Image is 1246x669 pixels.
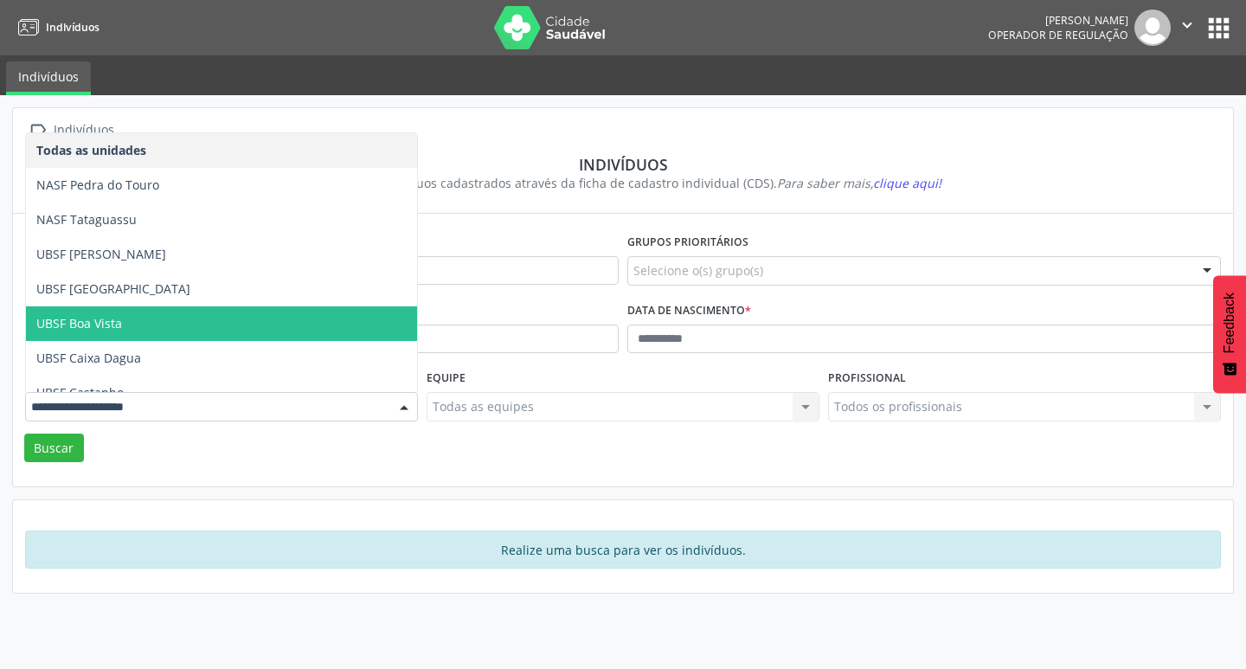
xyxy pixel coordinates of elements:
label: Equipe [427,365,466,392]
div: Indivíduos [50,118,117,143]
span: Selecione o(s) grupo(s) [633,261,763,280]
span: UBSF [GEOGRAPHIC_DATA] [36,280,190,297]
span: UBSF Caixa Dagua [36,350,141,366]
span: NASF Pedra do Touro [36,177,159,193]
label: Data de nascimento [627,298,751,325]
span: Indivíduos [46,20,100,35]
img: img [1134,10,1171,46]
i: Para saber mais, [777,175,941,191]
div: Indivíduos [37,155,1209,174]
label: Profissional [828,365,906,392]
div: Visualize os indivíduos cadastrados através da ficha de cadastro individual (CDS). [37,174,1209,192]
button: Feedback - Mostrar pesquisa [1213,275,1246,393]
button: apps [1204,13,1234,43]
span: NASF Tataguassu [36,211,137,228]
span: clique aqui! [873,175,941,191]
a: Indivíduos [12,13,100,42]
button:  [1171,10,1204,46]
span: Todas as unidades [36,142,146,158]
span: UBSF [PERSON_NAME] [36,246,166,262]
span: Feedback [1222,293,1237,353]
label: Grupos prioritários [627,229,748,256]
div: Realize uma busca para ver os indivíduos. [25,531,1221,569]
span: UBSF Boa Vista [36,315,122,331]
button: Buscar [24,434,84,463]
i:  [25,118,50,143]
div: [PERSON_NAME] [988,13,1128,28]
a: Indivíduos [6,61,91,95]
a:  Indivíduos [25,118,117,143]
span: UBSF Castanho [36,384,124,401]
span: Operador de regulação [988,28,1128,42]
i:  [1178,16,1197,35]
